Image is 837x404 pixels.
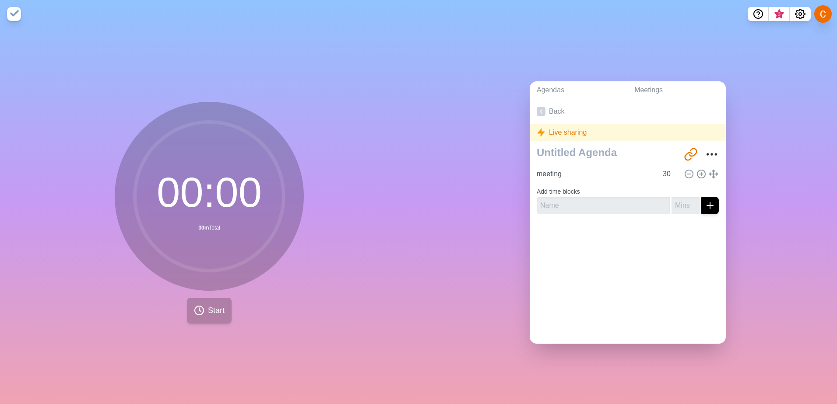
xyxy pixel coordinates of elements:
[530,99,726,124] a: Back
[790,7,811,21] button: Settings
[703,146,721,163] button: More
[537,197,670,214] input: Name
[530,81,627,99] a: Agendas
[776,11,783,18] span: 3
[187,298,232,324] button: Start
[537,188,580,195] label: Add time blocks
[748,7,769,21] button: Help
[208,305,225,317] span: Start
[530,124,726,141] div: Live sharing
[672,197,700,214] input: Mins
[769,7,790,21] button: What’s new
[533,165,658,183] input: Name
[682,146,700,163] button: Share link
[659,165,680,183] input: Mins
[7,7,21,21] img: timeblocks logo
[627,81,726,99] a: Meetings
